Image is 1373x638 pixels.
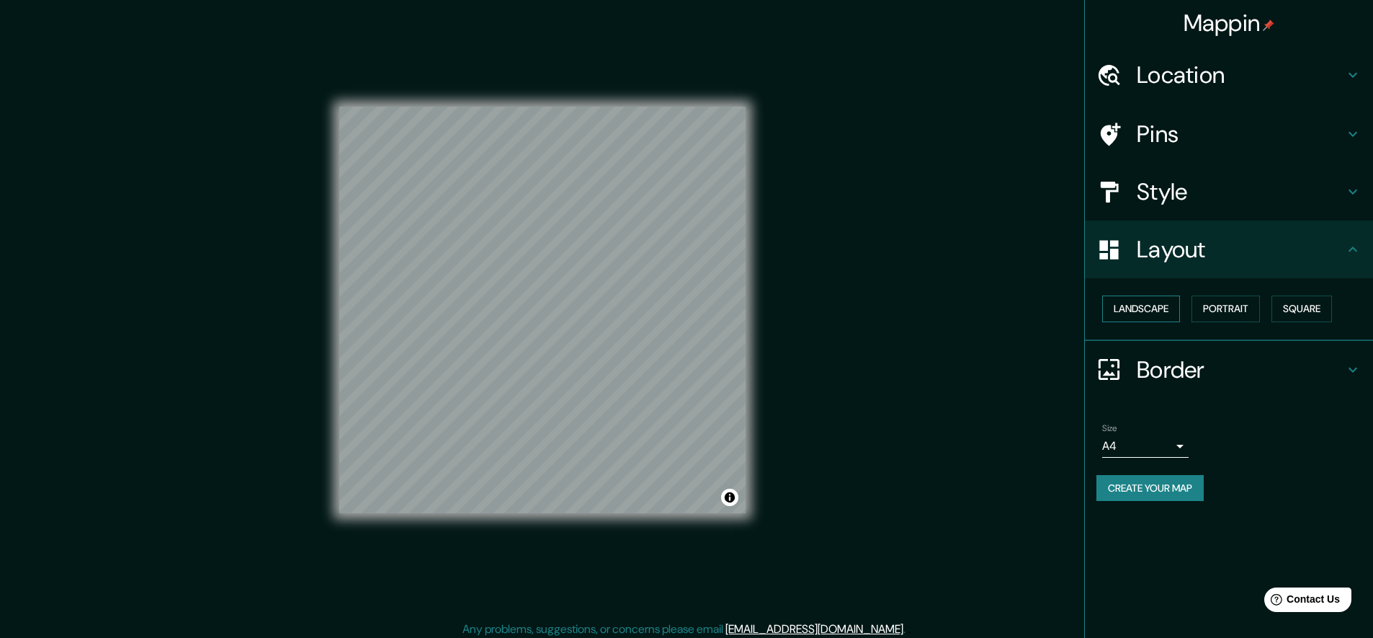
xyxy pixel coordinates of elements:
div: Layout [1085,221,1373,278]
button: Square [1271,296,1332,322]
button: Landscape [1102,296,1180,322]
div: Pins [1085,105,1373,163]
div: A4 [1102,435,1189,458]
button: Create your map [1096,475,1204,502]
div: . [908,621,911,638]
h4: Layout [1137,235,1344,264]
h4: Location [1137,61,1344,89]
img: pin-icon.png [1263,19,1274,31]
h4: Border [1137,355,1344,384]
canvas: Map [339,107,746,513]
h4: Style [1137,177,1344,206]
div: . [905,621,908,638]
h4: Pins [1137,120,1344,149]
p: Any problems, suggestions, or concerns please email . [462,621,905,638]
div: Location [1085,46,1373,104]
label: Size [1102,422,1117,434]
h4: Mappin [1184,9,1275,37]
div: Style [1085,163,1373,221]
button: Toggle attribution [721,489,738,506]
button: Portrait [1191,296,1260,322]
iframe: Help widget launcher [1245,582,1357,622]
div: Border [1085,341,1373,399]
a: [EMAIL_ADDRESS][DOMAIN_NAME] [725,621,903,637]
